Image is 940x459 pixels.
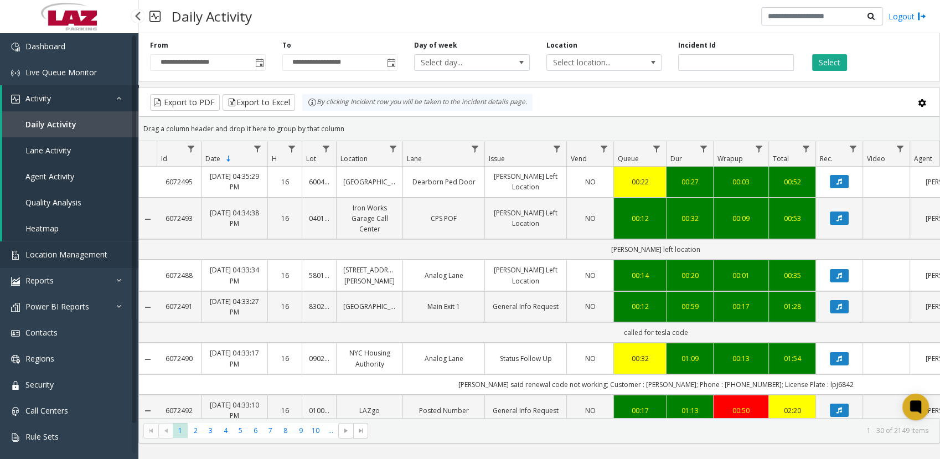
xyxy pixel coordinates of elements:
a: 01:09 [673,353,706,364]
a: Dur Filter Menu [696,141,711,156]
a: Total Filter Menu [798,141,813,156]
a: 00:13 [720,353,762,364]
img: 'icon' [11,329,20,338]
div: 00:17 [621,405,659,416]
span: Page 2 [188,423,203,438]
a: Date Filter Menu [250,141,265,156]
span: Video [867,154,885,163]
img: 'icon' [11,407,20,416]
span: Live Queue Monitor [25,67,97,78]
a: 00:32 [621,353,659,364]
a: General Info Request [492,405,560,416]
div: 02:20 [776,405,809,416]
span: Page 4 [218,423,233,438]
span: Page 3 [203,423,218,438]
span: Regions [25,353,54,364]
span: Toggle popup [253,55,265,70]
a: 00:53 [776,213,809,224]
span: Agent Activity [25,171,74,182]
span: Go to the last page [357,426,365,435]
span: Rule Sets [25,431,59,442]
label: Incident Id [678,40,716,50]
a: LAZgo [343,405,396,416]
a: NO [574,353,607,364]
span: Sortable [224,154,233,163]
a: [GEOGRAPHIC_DATA] [343,177,396,187]
span: Security [25,379,54,390]
a: Daily Activity [2,111,138,137]
img: 'icon' [11,95,20,104]
a: [DATE] 04:33:17 PM [208,348,261,369]
a: NO [574,301,607,312]
a: Wrapup Filter Menu [751,141,766,156]
div: Drag a column header and drop it here to group by that column [139,119,939,138]
a: 01:28 [776,301,809,312]
span: Page 1 [173,423,188,438]
a: 00:09 [720,213,762,224]
a: Rec. Filter Menu [845,141,860,156]
span: Reports [25,275,54,286]
span: H [272,154,277,163]
div: Data table [139,141,939,418]
a: 6072492 [163,405,194,416]
a: Analog Lane [410,353,478,364]
a: Heatmap [2,215,138,241]
span: Power BI Reports [25,301,89,312]
a: 600405 [309,177,329,187]
img: 'icon' [11,69,20,78]
a: 00:03 [720,177,762,187]
a: 090255 [309,353,329,364]
span: Date [205,154,220,163]
div: 01:54 [776,353,809,364]
label: To [282,40,291,50]
a: 00:50 [720,405,762,416]
span: Agent [914,154,932,163]
a: NO [574,213,607,224]
a: [GEOGRAPHIC_DATA] [343,301,396,312]
a: Lot Filter Menu [319,141,334,156]
span: Lane [407,154,422,163]
span: Lot [306,154,316,163]
a: Activity [2,85,138,111]
div: 00:12 [621,213,659,224]
span: NO [585,271,596,280]
a: 00:01 [720,270,762,281]
span: Vend [571,154,587,163]
span: Select location... [547,55,638,70]
span: Location Management [25,249,107,260]
span: Dashboard [25,41,65,51]
a: 01:13 [673,405,706,416]
span: Contacts [25,327,58,338]
span: NO [585,302,596,311]
a: Location Filter Menu [385,141,400,156]
a: Iron Works Garage Call Center [343,203,396,235]
img: 'icon' [11,303,20,312]
span: Heatmap [25,223,59,234]
span: Page 9 [293,423,308,438]
a: 00:32 [673,213,706,224]
a: CPS POF [410,213,478,224]
a: 010052 [309,405,329,416]
a: Id Filter Menu [184,141,199,156]
span: Select day... [415,55,506,70]
a: Logout [889,11,926,22]
a: [PERSON_NAME] Left Location [492,265,560,286]
img: logout [917,11,926,22]
div: 00:27 [673,177,706,187]
a: General Info Request [492,301,560,312]
a: Agent Activity [2,163,138,189]
span: Toggle popup [385,55,397,70]
div: 00:12 [621,301,659,312]
a: Lane Activity [2,137,138,163]
span: Page 5 [233,423,248,438]
a: 16 [275,177,295,187]
a: 00:17 [720,301,762,312]
a: [PERSON_NAME] Left Location [492,171,560,192]
a: [DATE] 04:33:27 PM [208,296,261,317]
